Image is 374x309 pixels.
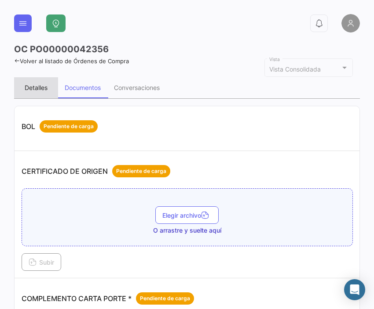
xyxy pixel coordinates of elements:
div: Abrir Intercom Messenger [344,279,365,300]
p: CERTIFICADO DE ORIGEN [22,165,170,177]
h3: OC PO00000042356 [14,43,109,55]
p: COMPLEMENTO CARTA PORTE * [22,292,194,305]
span: O arrastre y suelte aquí [153,226,221,235]
div: Detalles [25,84,48,91]
button: Elegir archivo [155,206,219,224]
div: Documentos [65,84,101,91]
div: Conversaciones [114,84,160,91]
a: Volver al listado de Órdenes de Compra [14,57,129,65]
mat-select-trigger: Vista Consolidada [269,65,321,73]
span: Pendiente de carga [116,167,166,175]
span: Pendiente de carga [44,122,94,130]
p: BOL [22,120,98,133]
img: placeholder-user.png [341,14,360,32]
span: Subir [29,259,54,266]
span: Elegir archivo [162,212,212,219]
button: Subir [22,253,61,271]
span: Pendiente de carga [140,295,190,302]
